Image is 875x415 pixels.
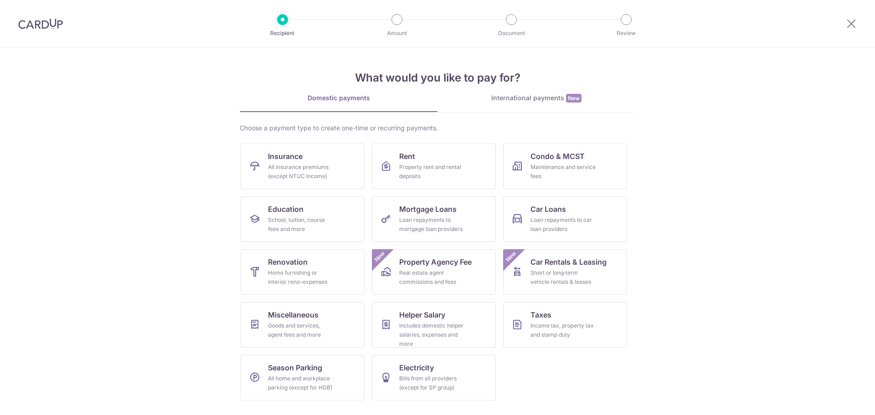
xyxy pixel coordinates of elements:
[399,309,445,320] span: Helper Salary
[240,123,635,133] div: Choose a payment type to create one-time or recurring payments.
[399,215,465,234] div: Loan repayments to mortgage loan providers
[240,70,635,86] h4: What would you like to pay for?
[817,388,866,410] iframe: Opens a widget where you can find more information
[268,309,319,320] span: Miscellaneous
[249,29,316,38] p: Recipient
[399,321,465,348] div: Includes domestic helper salaries, expenses and more
[372,249,496,295] a: Property Agency FeeReal estate agent commissions and feesNew
[437,93,635,103] div: International payments
[503,302,627,348] a: TaxesIncome tax, property tax and stamp duty
[399,362,434,373] span: Electricity
[268,268,334,287] div: Home furnishing or interior reno-expenses
[530,309,551,320] span: Taxes
[268,215,334,234] div: School, tuition, course fees and more
[504,249,519,264] span: New
[503,196,627,242] a: Car LoansLoan repayments to car loan providers
[530,256,607,267] span: Car Rentals & Leasing
[566,94,582,102] span: New
[268,362,322,373] span: Season Parking
[503,143,627,189] a: Condo & MCSTMaintenance and service fees
[241,249,365,295] a: RenovationHome furnishing or interior reno-expenses
[372,249,387,264] span: New
[241,302,365,348] a: MiscellaneousGoods and services, agent fees and more
[399,256,472,267] span: Property Agency Fee
[241,143,365,189] a: InsuranceAll insurance premiums (except NTUC Income)
[530,163,596,181] div: Maintenance and service fees
[592,29,660,38] p: Review
[503,249,627,295] a: Car Rentals & LeasingShort or long‑term vehicle rentals & leasesNew
[241,355,365,400] a: Season ParkingAll home and workplace parking (except for HDB)
[268,374,334,392] div: All home and workplace parking (except for HDB)
[399,151,415,162] span: Rent
[18,18,63,29] img: CardUp
[268,163,334,181] div: All insurance premiums (except NTUC Income)
[372,143,496,189] a: RentProperty rent and rental deposits
[268,321,334,339] div: Goods and services, agent fees and more
[241,196,365,242] a: EducationSchool, tuition, course fees and more
[399,204,457,215] span: Mortgage Loans
[530,321,596,339] div: Income tax, property tax and stamp duty
[372,302,496,348] a: Helper SalaryIncludes domestic helper salaries, expenses and more
[268,204,304,215] span: Education
[399,374,465,392] div: Bills from all providers (except for SP group)
[372,196,496,242] a: Mortgage LoansLoan repayments to mortgage loan providers
[530,204,566,215] span: Car Loans
[240,93,437,102] div: Domestic payments
[530,268,596,287] div: Short or long‑term vehicle rentals & leases
[363,29,431,38] p: Amount
[268,151,303,162] span: Insurance
[530,215,596,234] div: Loan repayments to car loan providers
[530,151,585,162] span: Condo & MCST
[478,29,545,38] p: Document
[372,355,496,400] a: ElectricityBills from all providers (except for SP group)
[268,256,308,267] span: Renovation
[399,268,465,287] div: Real estate agent commissions and fees
[399,163,465,181] div: Property rent and rental deposits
